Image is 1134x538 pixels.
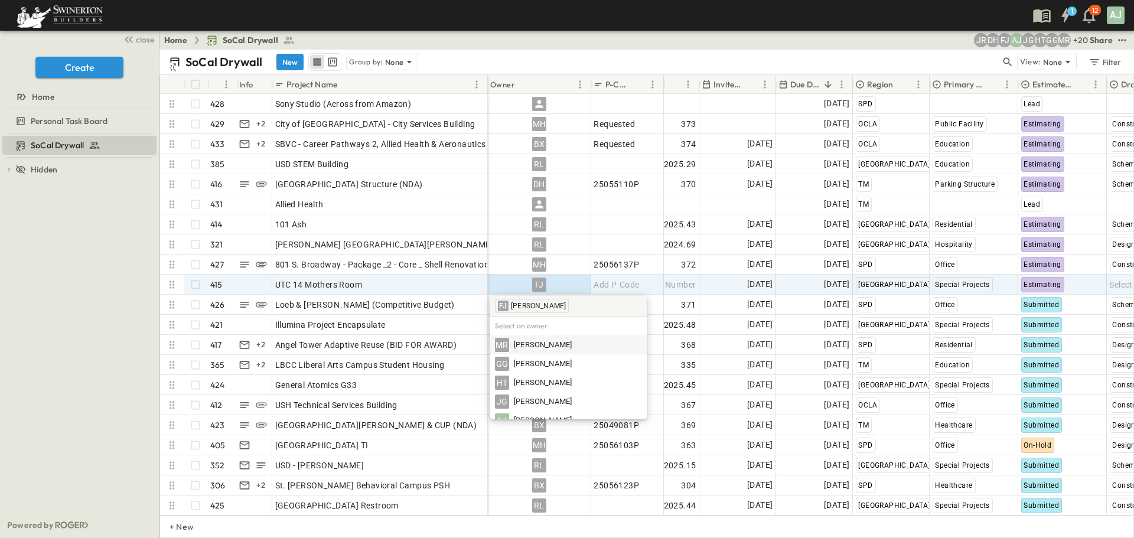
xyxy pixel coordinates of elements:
span: Angel Tower Adaptive Reuse (BID FOR AWARD) [275,339,457,351]
div: Info [237,75,272,94]
button: Sort [633,78,646,91]
p: Group by: [349,56,383,68]
button: Menu [470,77,484,92]
button: Sort [1076,78,1089,91]
span: [DATE] [747,358,773,371]
span: [GEOGRAPHIC_DATA] Structure (NDA) [275,178,423,190]
span: 367 [681,399,696,411]
p: 427 [210,259,224,270]
p: OPEN [465,358,485,368]
span: [PERSON_NAME] [511,301,566,311]
span: USD - [PERSON_NAME] [275,459,364,471]
p: OPEN [465,379,485,388]
span: Submitted [1024,381,1059,389]
span: [GEOGRAPHIC_DATA] [858,240,930,249]
span: Illumina Project Encapsulate [275,319,386,331]
span: [DATE] [824,197,849,211]
p: 423 [210,419,225,431]
span: Estimating [1024,160,1061,168]
button: Sort [822,78,835,91]
span: Estimating [1024,140,1061,148]
span: SBVC - Career Pathways 2, Allied Health & Aeronautics Bldg's [275,138,511,150]
span: Estimating [1024,260,1061,269]
span: Office [935,260,954,269]
div: + 2 [254,137,268,151]
span: 101 Ash [275,219,307,230]
span: 2025.45 [664,379,696,391]
span: [PERSON_NAME] [514,377,572,389]
span: City of [GEOGRAPHIC_DATA] - City Services Building [275,118,475,130]
p: OPEN [465,298,485,308]
span: [DATE] [824,257,849,271]
span: 370 [681,178,696,190]
span: St. [PERSON_NAME] Behavioral Campus PSH [275,480,451,491]
div: Francisco J. Sanchez (frsanchez@swinerton.com) [998,33,1012,47]
button: Menu [573,77,587,92]
span: 25049081P [594,419,639,431]
span: Submitted [1024,321,1059,329]
p: OPEN [465,118,485,127]
p: 425 [210,500,225,511]
span: [DATE] [747,237,773,251]
span: 374 [681,138,696,150]
div: SoCal Drywalltest [2,136,157,155]
span: 304 [681,480,696,491]
span: [GEOGRAPHIC_DATA] [858,281,930,289]
span: SoCal Drywall [223,34,278,46]
a: Personal Task Board [2,113,154,129]
p: OPEN [465,338,485,348]
span: [DATE] [747,298,773,311]
p: OPEN [465,459,485,468]
p: OPEN [465,178,485,187]
div: BX [532,137,546,151]
div: DH [532,177,546,191]
div: Joshua Russell (joshua.russell@swinerton.com) [974,33,988,47]
span: OCLA [858,120,877,128]
div: MH [532,257,546,272]
p: + 20 [1073,34,1085,46]
span: [DATE] [824,117,849,131]
p: OPEN [465,399,485,408]
button: Sort [745,78,758,91]
span: Healthcare [935,421,972,429]
button: Menu [646,77,660,92]
span: 335 [681,359,696,371]
button: kanban view [325,55,340,69]
span: Lead [1024,100,1040,108]
span: [DATE] [824,97,849,110]
div: Owner [488,75,591,94]
div: AJ [495,413,509,428]
span: OCLA [858,401,877,409]
span: [DATE] [824,318,849,331]
span: [GEOGRAPHIC_DATA] [858,321,930,329]
p: OPEN [465,218,485,227]
p: OPEN [465,97,485,107]
p: OPEN [465,439,485,448]
span: TM [858,180,869,188]
span: [DATE] [824,378,849,392]
span: SPD [858,260,872,269]
span: [DATE] [747,177,773,191]
span: 2024.69 [664,239,696,250]
p: 416 [210,178,223,190]
span: Submitted [1024,301,1059,309]
span: TM [858,361,869,369]
span: 25056137P [594,259,639,270]
button: Sort [669,78,682,91]
button: close [119,31,157,47]
span: Hidden [31,164,57,175]
p: Primary Market [944,79,985,90]
span: Add P-Code [594,279,639,291]
span: Estimating [1024,120,1061,128]
span: SPD [858,341,872,349]
span: 2025.44 [664,500,696,511]
span: TM [858,200,869,208]
span: Office [935,441,954,449]
p: OPEN [465,158,485,167]
span: [GEOGRAPHIC_DATA] [858,381,930,389]
span: Special Projects [935,321,989,329]
span: [DATE] [824,278,849,291]
span: Loeb & [PERSON_NAME] (Competitive Budget) [275,299,455,311]
div: MH [532,438,546,452]
span: Submitted [1024,461,1059,469]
